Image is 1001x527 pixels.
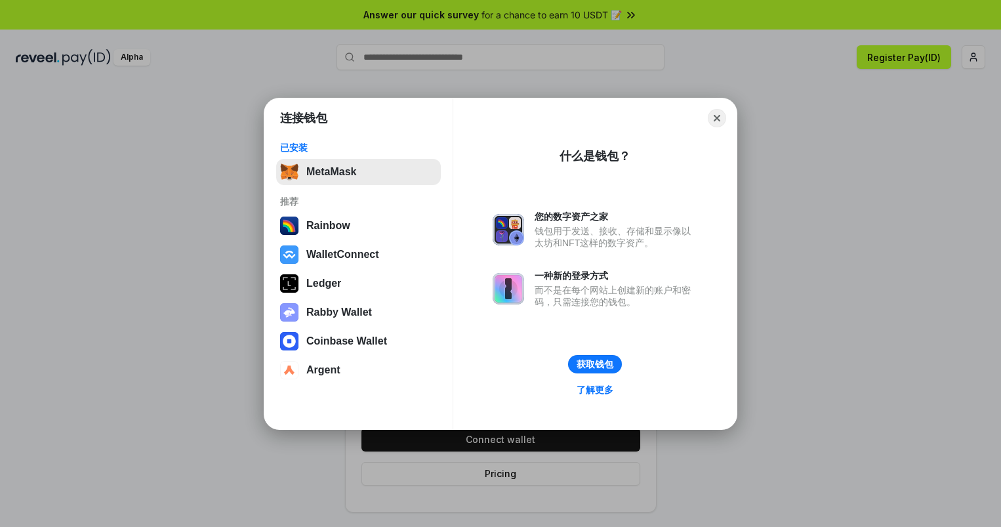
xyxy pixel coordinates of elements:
div: Rainbow [306,220,350,232]
div: 了解更多 [577,384,613,396]
div: 什么是钱包？ [560,148,630,164]
button: Rainbow [276,213,441,239]
button: Argent [276,357,441,383]
img: svg+xml,%3Csvg%20xmlns%3D%22http%3A%2F%2Fwww.w3.org%2F2000%2Fsvg%22%20fill%3D%22none%22%20viewBox... [493,273,524,305]
div: 您的数字资产之家 [535,211,697,222]
div: 已安装 [280,142,437,154]
div: 推荐 [280,196,437,207]
img: svg+xml,%3Csvg%20xmlns%3D%22http%3A%2F%2Fwww.w3.org%2F2000%2Fsvg%22%20fill%3D%22none%22%20viewBox... [493,214,524,245]
div: Ledger [306,278,341,289]
div: MetaMask [306,166,356,178]
button: 获取钱包 [568,355,622,373]
div: Rabby Wallet [306,306,372,318]
button: Ledger [276,270,441,297]
div: Coinbase Wallet [306,335,387,347]
a: 了解更多 [569,381,621,398]
div: 一种新的登录方式 [535,270,697,282]
h1: 连接钱包 [280,110,327,126]
div: 而不是在每个网站上创建新的账户和密码，只需连接您的钱包。 [535,284,697,308]
div: 获取钱包 [577,358,613,370]
img: svg+xml,%3Csvg%20xmlns%3D%22http%3A%2F%2Fwww.w3.org%2F2000%2Fsvg%22%20width%3D%2228%22%20height%3... [280,274,298,293]
div: 钱包用于发送、接收、存储和显示像以太坊和NFT这样的数字资产。 [535,225,697,249]
button: MetaMask [276,159,441,185]
button: WalletConnect [276,242,441,268]
img: svg+xml,%3Csvg%20width%3D%2228%22%20height%3D%2228%22%20viewBox%3D%220%200%2028%2028%22%20fill%3D... [280,245,298,264]
img: svg+xml,%3Csvg%20width%3D%2228%22%20height%3D%2228%22%20viewBox%3D%220%200%2028%2028%22%20fill%3D... [280,361,298,379]
button: Coinbase Wallet [276,328,441,354]
div: Argent [306,364,340,376]
button: Close [708,109,726,127]
button: Rabby Wallet [276,299,441,326]
div: WalletConnect [306,249,379,261]
img: svg+xml,%3Csvg%20width%3D%2228%22%20height%3D%2228%22%20viewBox%3D%220%200%2028%2028%22%20fill%3D... [280,332,298,350]
img: svg+xml,%3Csvg%20fill%3D%22none%22%20height%3D%2233%22%20viewBox%3D%220%200%2035%2033%22%20width%... [280,163,298,181]
img: svg+xml,%3Csvg%20width%3D%22120%22%20height%3D%22120%22%20viewBox%3D%220%200%20120%20120%22%20fil... [280,217,298,235]
img: svg+xml,%3Csvg%20xmlns%3D%22http%3A%2F%2Fwww.w3.org%2F2000%2Fsvg%22%20fill%3D%22none%22%20viewBox... [280,303,298,322]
